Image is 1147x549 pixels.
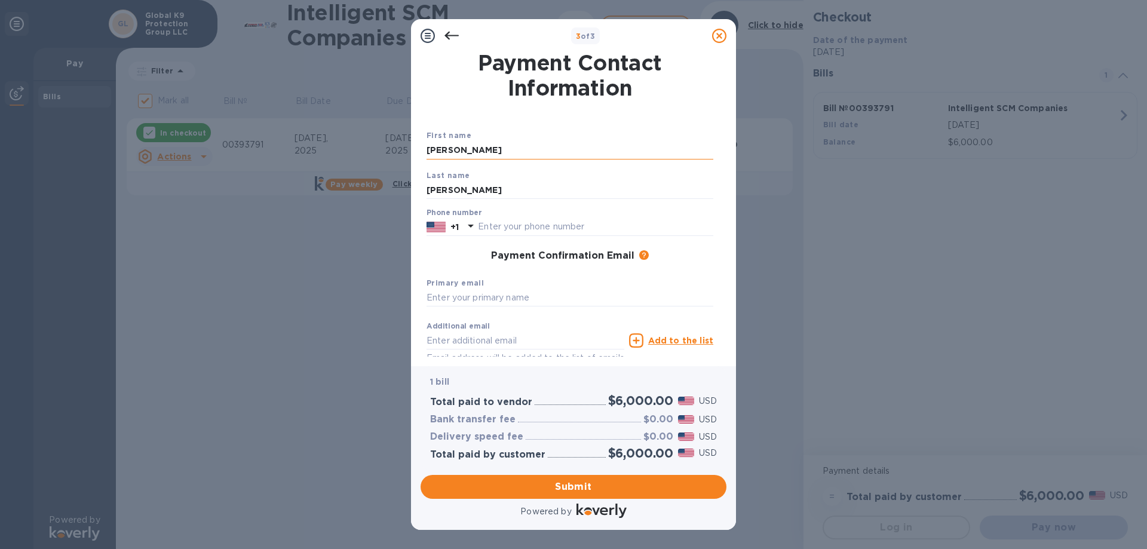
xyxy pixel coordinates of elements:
[430,480,717,494] span: Submit
[678,433,694,441] img: USD
[699,395,717,407] p: USD
[430,449,545,461] h3: Total paid by customer
[678,415,694,424] img: USD
[427,332,624,349] input: Enter additional email
[608,446,673,461] h2: $6,000.00
[576,504,627,518] img: Logo
[576,32,596,41] b: of 3
[427,171,470,180] b: Last name
[430,397,532,408] h3: Total paid to vendor
[427,323,490,330] label: Additional email
[427,142,713,160] input: Enter your first name
[699,447,717,459] p: USD
[430,414,516,425] h3: Bank transfer fee
[427,289,713,307] input: Enter your primary name
[427,131,471,140] b: First name
[643,431,673,443] h3: $0.00
[678,397,694,405] img: USD
[699,431,717,443] p: USD
[648,336,713,345] u: Add to the list
[430,377,449,387] b: 1 bill
[427,278,484,287] b: Primary email
[491,250,634,262] h3: Payment Confirmation Email
[430,431,523,443] h3: Delivery speed fee
[643,414,673,425] h3: $0.00
[421,475,726,499] button: Submit
[427,220,446,234] img: US
[427,181,713,199] input: Enter your last name
[608,393,673,408] h2: $6,000.00
[427,50,713,100] h1: Payment Contact Information
[678,449,694,457] img: USD
[478,218,713,236] input: Enter your phone number
[427,210,482,217] label: Phone number
[520,505,571,518] p: Powered by
[450,221,459,233] p: +1
[576,32,581,41] span: 3
[427,351,624,365] p: Email address will be added to the list of emails
[699,413,717,426] p: USD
